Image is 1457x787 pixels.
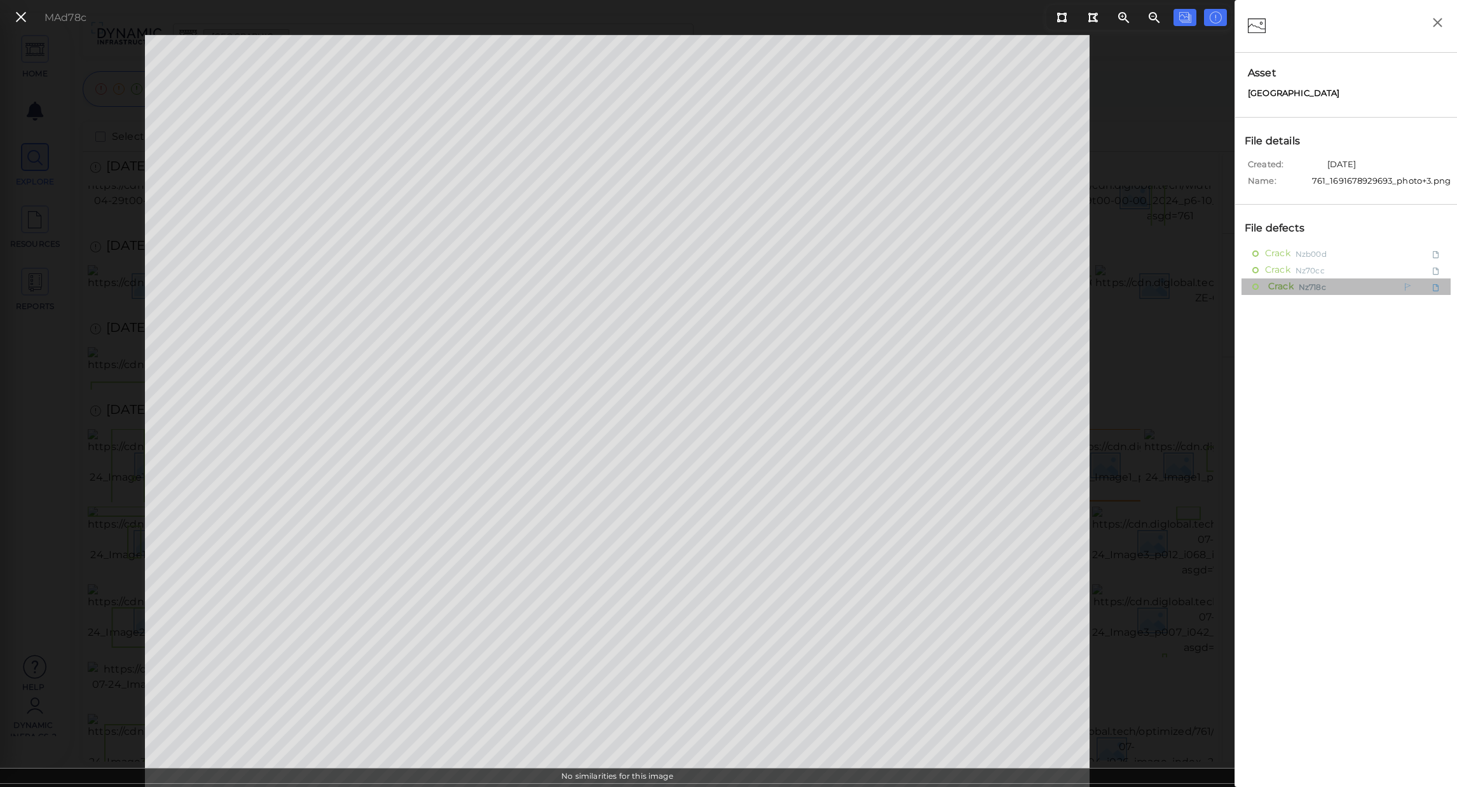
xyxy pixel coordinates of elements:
span: Created: [1248,158,1324,175]
span: Name: [1248,175,1309,191]
div: MAd78c [44,10,86,25]
div: CrackNzb00d [1242,245,1451,262]
div: CrackNz70cc [1242,262,1451,278]
div: CrackNz718c [1242,278,1451,295]
span: Nzb00d [1296,245,1327,261]
div: File defects [1242,217,1321,239]
span: Houbolt Road Extension [1248,87,1340,100]
span: Nz70cc [1296,262,1325,278]
div: File details [1242,130,1317,152]
span: Crack [1265,278,1294,294]
iframe: Chat [1403,730,1447,777]
span: [DATE] [1327,158,1356,175]
span: Crack [1265,245,1290,261]
span: Crack [1265,262,1290,278]
span: 761_1691678929693_photo+3.png [1312,175,1451,191]
span: Asset [1248,65,1444,81]
span: Nz718c [1299,278,1326,294]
